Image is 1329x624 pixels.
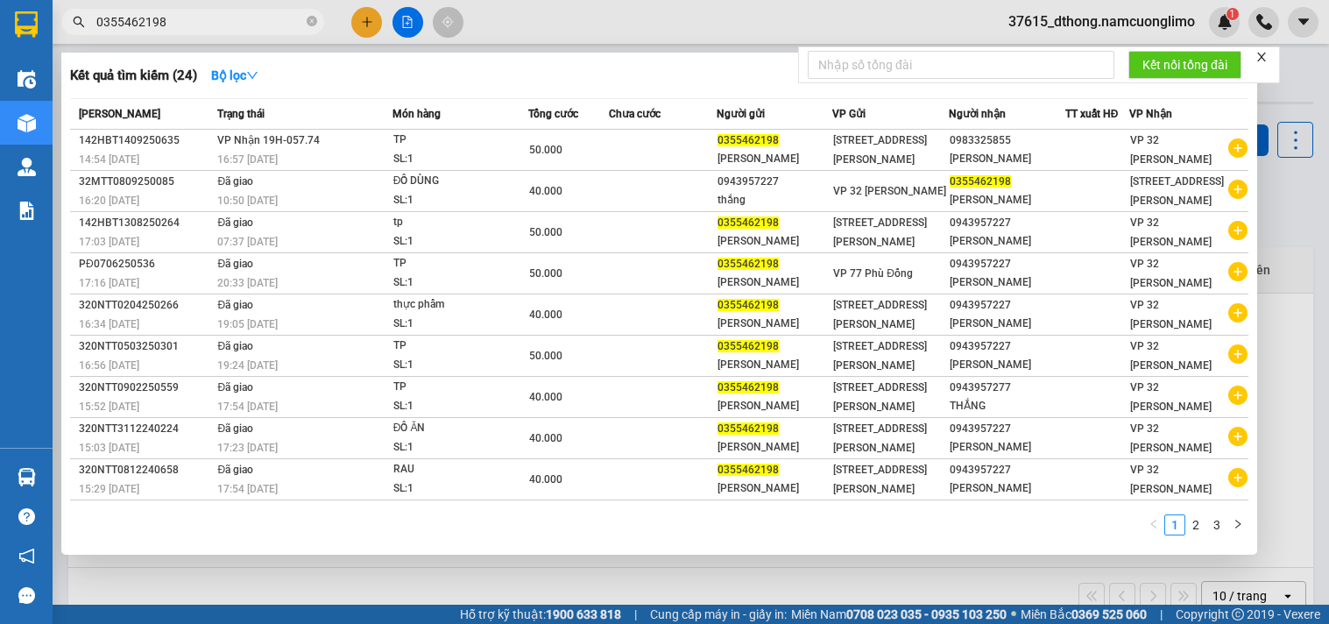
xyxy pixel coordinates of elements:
span: 40.000 [529,473,562,486]
div: tp [393,213,525,232]
input: Nhập số tổng đài [808,51,1114,79]
div: TP [393,337,525,356]
div: SL: 1 [393,397,525,416]
span: 50.000 [529,267,562,280]
div: [PERSON_NAME] [950,356,1064,374]
span: Tổng cước [528,108,578,120]
div: TP [393,378,525,397]
span: VP 32 [PERSON_NAME] [1130,381,1212,413]
span: VP 32 [PERSON_NAME] [1130,299,1212,330]
div: [PERSON_NAME] [950,191,1064,209]
span: close-circle [307,14,317,31]
span: VP Gửi [832,108,866,120]
span: close-circle [307,16,317,26]
span: Đã giao [217,422,253,435]
span: right [1233,519,1243,529]
a: 1 [1165,515,1184,535]
div: SL: 1 [393,315,525,334]
span: 15:52 [DATE] [79,401,139,413]
span: 17:54 [DATE] [217,401,278,413]
span: 15:29 [DATE] [79,483,139,495]
span: 40.000 [529,391,562,403]
span: Đã giao [217,381,253,394]
span: VP 32 [PERSON_NAME] [1130,216,1212,248]
input: Tìm tên, số ĐT hoặc mã đơn [96,12,303,32]
span: [STREET_ADDRESS][PERSON_NAME] [1130,175,1224,207]
span: [STREET_ADDRESS][PERSON_NAME] [833,340,927,372]
span: 0355462198 [718,299,779,311]
span: 19:24 [DATE] [217,359,278,372]
span: plus-circle [1228,138,1248,158]
div: SL: 1 [393,356,525,375]
span: plus-circle [1228,180,1248,199]
button: left [1143,514,1164,535]
div: [PERSON_NAME] [950,273,1064,292]
div: 320NTT0503250301 [79,337,212,356]
span: 50.000 [529,144,562,156]
button: Bộ lọcdown [197,61,272,89]
div: 320NTT0204250266 [79,296,212,315]
img: warehouse-icon [18,114,36,132]
span: [STREET_ADDRESS][PERSON_NAME] [833,216,927,248]
div: [PERSON_NAME] [950,438,1064,457]
div: [PERSON_NAME] [950,479,1064,498]
span: 19:05 [DATE] [217,318,278,330]
div: ĐỒ DÙNG [393,172,525,191]
div: 0943957227 [950,296,1064,315]
span: 40.000 [529,308,562,321]
span: Đã giao [217,464,253,476]
span: question-circle [18,508,35,525]
div: 0943957227 [950,255,1064,273]
div: thực phẩm [393,295,525,315]
div: 0943957227 [950,461,1064,479]
span: Đã giao [217,299,253,311]
span: 16:20 [DATE] [79,195,139,207]
div: [PERSON_NAME] [718,397,832,415]
span: Người nhận [949,108,1006,120]
span: VP 32 [PERSON_NAME] [1130,422,1212,454]
span: VP 77 Phù Đổng [833,267,913,280]
span: VP 32 [PERSON_NAME] [1130,134,1212,166]
div: RAU [393,501,525,521]
span: 10:50 [DATE] [217,195,278,207]
span: 17:54 [DATE] [217,483,278,495]
li: 1 [1164,514,1185,535]
div: 320NTT1711240645 [79,502,212,521]
button: right [1227,514,1248,535]
span: 14:54 [DATE] [79,153,139,166]
span: 0355462198 [718,422,779,435]
div: 0983325855 [950,131,1064,150]
h3: Kết quả tìm kiếm ( 24 ) [70,67,197,85]
span: VP 32 [PERSON_NAME] [833,185,946,197]
span: Đã giao [217,175,253,188]
span: [STREET_ADDRESS][PERSON_NAME] [833,464,927,495]
span: 40.000 [529,432,562,444]
img: solution-icon [18,202,36,220]
div: 32MTT0809250085 [79,173,212,191]
div: 0943957277 [950,379,1064,397]
span: [STREET_ADDRESS][PERSON_NAME] [833,134,927,166]
div: SL: 1 [393,191,525,210]
span: [PERSON_NAME] [79,108,160,120]
strong: Bộ lọc [211,68,258,82]
a: 3 [1207,515,1226,535]
div: 320NTT3112240224 [79,420,212,438]
span: VP 32 [PERSON_NAME] [1130,464,1212,495]
div: 320NTT0902250559 [79,379,212,397]
span: down [246,69,258,82]
span: plus-circle [1228,303,1248,323]
div: 142HBT1409250635 [79,131,212,150]
img: warehouse-icon [18,158,36,176]
span: plus-circle [1228,386,1248,405]
div: [PERSON_NAME] [718,150,832,168]
span: TT xuất HĐ [1065,108,1119,120]
span: message [18,587,35,604]
span: left [1149,519,1159,529]
div: 320NTT0812240658 [79,461,212,479]
span: 16:56 [DATE] [79,359,139,372]
span: Người gửi [717,108,765,120]
span: plus-circle [1228,344,1248,364]
div: [PERSON_NAME] [718,438,832,457]
span: 20:33 [DATE] [217,277,278,289]
div: [PERSON_NAME] [718,356,832,374]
